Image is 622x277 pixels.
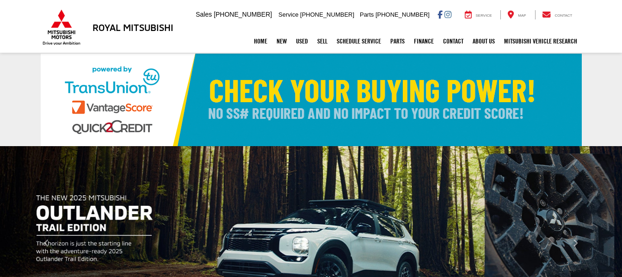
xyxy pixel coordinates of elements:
[196,11,212,18] span: Sales
[554,13,572,18] span: Contact
[458,10,499,19] a: Service
[300,11,354,18] span: [PHONE_NUMBER]
[214,11,272,18] span: [PHONE_NUMBER]
[41,54,582,146] img: Check Your Buying Power
[476,13,492,18] span: Service
[92,22,173,32] h3: Royal Mitsubishi
[499,30,582,53] a: Mitsubishi Vehicle Research
[409,30,438,53] a: Finance
[332,30,386,53] a: Schedule Service: Opens in a new tab
[249,30,272,53] a: Home
[386,30,409,53] a: Parts: Opens in a new tab
[360,11,374,18] span: Parts
[376,11,430,18] span: [PHONE_NUMBER]
[437,11,443,18] a: Facebook: Click to visit our Facebook page
[291,30,313,53] a: Used
[41,9,82,45] img: Mitsubishi
[438,30,468,53] a: Contact
[313,30,332,53] a: Sell
[535,10,579,19] a: Contact
[444,11,451,18] a: Instagram: Click to visit our Instagram page
[278,11,298,18] span: Service
[500,10,533,19] a: Map
[518,13,526,18] span: Map
[272,30,291,53] a: New
[468,30,499,53] a: About Us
